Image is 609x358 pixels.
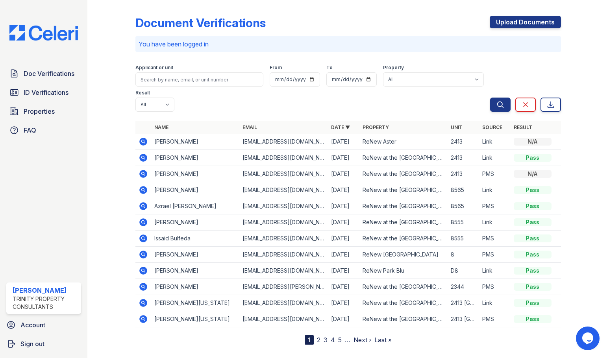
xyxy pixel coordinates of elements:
a: Doc Verifications [6,66,81,81]
label: To [326,65,333,71]
td: [PERSON_NAME][US_STATE] [151,311,239,327]
td: Azrael [PERSON_NAME] [151,198,239,214]
td: [DATE] [328,182,359,198]
a: 2 [317,336,320,344]
a: Property [363,124,389,130]
td: ReNew at the [GEOGRAPHIC_DATA] [359,150,448,166]
span: Account [20,320,45,330]
span: Sign out [20,339,44,349]
td: [PERSON_NAME] [151,166,239,182]
td: PMS [479,311,511,327]
td: 8555 [448,214,479,231]
td: ReNew at the [GEOGRAPHIC_DATA] [359,182,448,198]
div: [PERSON_NAME] [13,286,78,295]
td: [EMAIL_ADDRESS][DOMAIN_NAME] [239,166,328,182]
td: [PERSON_NAME] [151,134,239,150]
div: Pass [514,234,552,242]
a: Sign out [3,336,84,352]
td: Link [479,295,511,311]
td: [DATE] [328,279,359,295]
td: ReNew at the [GEOGRAPHIC_DATA] [359,166,448,182]
td: 2413 [448,150,479,166]
label: Result [135,90,150,96]
td: [DATE] [328,295,359,311]
td: Issaid Bulfeda [151,231,239,247]
td: [DATE] [328,150,359,166]
td: [EMAIL_ADDRESS][DOMAIN_NAME] [239,263,328,279]
td: 8565 [448,198,479,214]
a: Email [242,124,257,130]
td: [PERSON_NAME][US_STATE] [151,295,239,311]
td: [DATE] [328,214,359,231]
td: [EMAIL_ADDRESS][DOMAIN_NAME] [239,295,328,311]
a: Properties [6,103,81,119]
td: 2413 [GEOGRAPHIC_DATA] [448,311,479,327]
td: 2413 [448,166,479,182]
div: N/A [514,138,552,146]
span: FAQ [24,125,36,135]
td: [EMAIL_ADDRESS][DOMAIN_NAME] [239,231,328,247]
td: 8555 [448,231,479,247]
td: [PERSON_NAME] [151,150,239,166]
td: [PERSON_NAME] [151,247,239,263]
img: CE_Logo_Blue-a8612792a0a2168367f1c8372b55b34899dd931a85d93a1a3d3e32e68fde9ad4.png [3,25,84,41]
td: Link [479,182,511,198]
input: Search by name, email, or unit number [135,72,263,87]
td: [EMAIL_ADDRESS][DOMAIN_NAME] [239,182,328,198]
a: 3 [324,336,328,344]
td: PMS [479,247,511,263]
td: [EMAIL_ADDRESS][DOMAIN_NAME] [239,214,328,231]
td: PMS [479,231,511,247]
td: ReNew at the [GEOGRAPHIC_DATA] [359,214,448,231]
div: Document Verifications [135,16,266,30]
div: Pass [514,218,552,226]
td: [DATE] [328,263,359,279]
td: [PERSON_NAME] [151,279,239,295]
div: N/A [514,170,552,178]
a: Source [482,124,502,130]
td: [EMAIL_ADDRESS][DOMAIN_NAME] [239,134,328,150]
td: PMS [479,198,511,214]
td: Link [479,214,511,231]
td: D8 [448,263,479,279]
div: Pass [514,154,552,162]
td: [DATE] [328,198,359,214]
a: Last » [374,336,392,344]
div: Pass [514,251,552,258]
label: Property [383,65,404,71]
a: Name [154,124,168,130]
span: ID Verifications [24,88,68,97]
div: Pass [514,186,552,194]
td: ReNew at the [GEOGRAPHIC_DATA] [359,198,448,214]
td: 8565 [448,182,479,198]
td: [PERSON_NAME] [151,263,239,279]
td: [DATE] [328,247,359,263]
a: Account [3,317,84,333]
td: 8 [448,247,479,263]
td: 2413 [448,134,479,150]
a: 5 [338,336,342,344]
td: [DATE] [328,311,359,327]
td: [EMAIL_ADDRESS][DOMAIN_NAME] [239,150,328,166]
a: Date ▼ [331,124,350,130]
div: 1 [305,335,314,345]
td: [EMAIL_ADDRESS][DOMAIN_NAME] [239,198,328,214]
div: Pass [514,202,552,210]
label: Applicant or unit [135,65,173,71]
div: Trinity Property Consultants [13,295,78,311]
td: 2344 [448,279,479,295]
td: Link [479,150,511,166]
td: ReNew at the [GEOGRAPHIC_DATA] [359,295,448,311]
label: From [270,65,282,71]
td: ReNew Aster [359,134,448,150]
a: 4 [331,336,335,344]
td: [DATE] [328,166,359,182]
span: Doc Verifications [24,69,74,78]
div: Pass [514,315,552,323]
td: [EMAIL_ADDRESS][PERSON_NAME][DOMAIN_NAME] [239,279,328,295]
td: [DATE] [328,134,359,150]
a: FAQ [6,122,81,138]
td: [EMAIL_ADDRESS][DOMAIN_NAME] [239,247,328,263]
td: Link [479,263,511,279]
